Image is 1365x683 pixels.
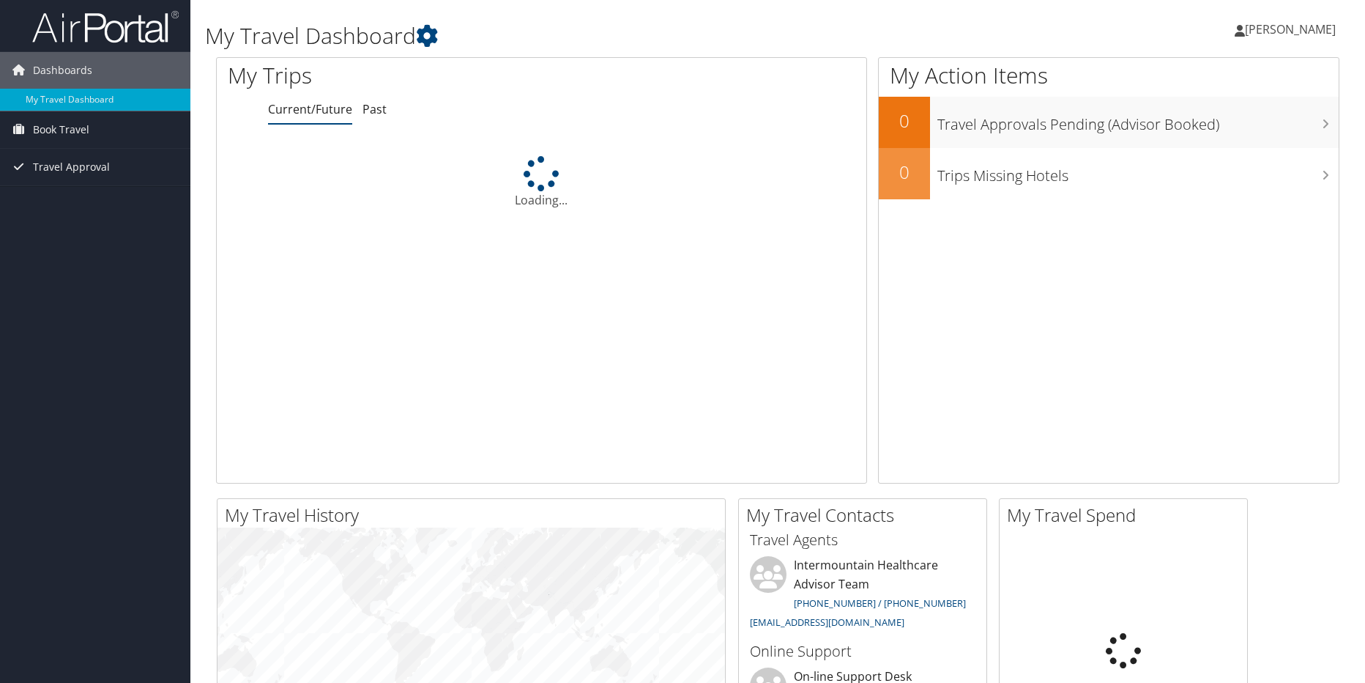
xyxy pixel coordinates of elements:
[879,148,1339,199] a: 0Trips Missing Hotels
[33,52,92,89] span: Dashboards
[33,149,110,185] span: Travel Approval
[1007,503,1247,528] h2: My Travel Spend
[362,101,387,117] a: Past
[746,503,986,528] h2: My Travel Contacts
[879,108,930,133] h2: 0
[743,556,983,635] li: Intermountain Healthcare Advisor Team
[937,158,1339,186] h3: Trips Missing Hotels
[1245,21,1336,37] span: [PERSON_NAME]
[750,641,975,662] h3: Online Support
[228,60,584,91] h1: My Trips
[33,111,89,148] span: Book Travel
[750,616,904,629] a: [EMAIL_ADDRESS][DOMAIN_NAME]
[217,156,866,209] div: Loading...
[205,21,969,51] h1: My Travel Dashboard
[879,160,930,185] h2: 0
[937,107,1339,135] h3: Travel Approvals Pending (Advisor Booked)
[268,101,352,117] a: Current/Future
[794,597,966,610] a: [PHONE_NUMBER] / [PHONE_NUMBER]
[879,60,1339,91] h1: My Action Items
[750,530,975,550] h3: Travel Agents
[32,10,179,44] img: airportal-logo.png
[1235,7,1350,51] a: [PERSON_NAME]
[879,97,1339,148] a: 0Travel Approvals Pending (Advisor Booked)
[225,503,725,528] h2: My Travel History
